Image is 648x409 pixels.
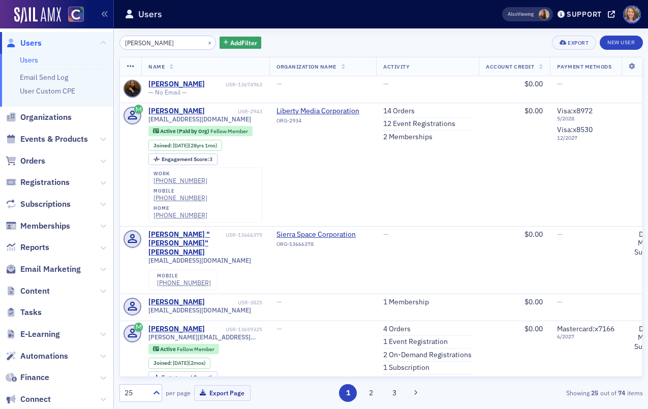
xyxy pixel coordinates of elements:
a: Organizations [6,112,72,123]
a: E-Learning [6,329,60,340]
span: Profile [623,6,641,23]
a: [PERSON_NAME] [148,107,205,116]
span: Automations [20,351,68,362]
span: Organizations [20,112,72,123]
span: — [557,79,563,88]
span: Joined : [153,360,173,366]
div: [PERSON_NAME] [148,325,205,334]
span: 5 / 2028 [557,115,614,122]
div: mobile [157,273,211,279]
div: ORG-2934 [276,117,369,128]
a: Events & Products [6,134,88,145]
a: Sierra Space Corporation [276,230,369,239]
span: Events & Products [20,134,88,145]
a: 1 Membership [383,298,429,307]
a: Registrations [6,177,70,188]
a: Content [6,286,50,297]
button: 1 [339,384,357,402]
span: Finance [20,372,49,383]
span: 12 / 2027 [557,135,614,141]
span: Visa : x8530 [557,125,593,134]
div: USR-13674963 [207,81,263,88]
div: mobile [153,188,207,194]
button: AddFilter [220,37,261,49]
div: Active: Active: Fellow Member [148,344,219,354]
a: View Homepage [61,7,84,24]
span: Tasks [20,307,42,318]
div: Support [567,10,602,19]
a: Email Marketing [6,264,81,275]
span: Name [148,63,165,70]
span: [EMAIL_ADDRESS][DOMAIN_NAME] [148,257,251,264]
strong: 74 [616,388,627,397]
div: 6 [162,374,213,380]
a: 1 Membership [383,376,429,386]
a: Reports [6,242,49,253]
a: [PHONE_NUMBER] [157,279,211,287]
span: $0.00 [524,297,543,306]
a: [PHONE_NUMBER] [153,194,207,202]
span: — [276,324,282,333]
img: SailAMX [14,7,61,23]
span: Activity [383,63,410,70]
span: — [383,79,389,88]
span: Active [160,345,177,353]
span: Visa : x8972 [557,106,593,115]
div: Joined: 1997-07-31 00:00:00 [148,140,222,151]
a: 14 Orders [383,107,415,116]
span: [DATE] [173,142,189,149]
span: $0.00 [524,79,543,88]
a: 1 Subscription [383,363,429,372]
span: E-Learning [20,329,60,340]
div: 3 [162,156,213,162]
a: 12 Event Registrations [383,119,455,129]
button: × [205,38,214,47]
div: [PERSON_NAME] [148,298,205,307]
a: Automations [6,351,68,362]
span: Joined : [153,142,173,149]
div: USR-2943 [207,108,263,115]
span: Liberty Media Corporation [276,107,369,116]
span: Memberships [20,221,70,232]
a: Finance [6,372,49,383]
a: Subscriptions [6,199,71,210]
span: Account Credit [486,63,534,70]
span: Connect [20,394,51,405]
span: — [383,230,389,239]
span: — [276,79,282,88]
span: Registrations [20,177,70,188]
span: — [557,297,563,306]
span: [DATE] [173,359,189,366]
span: Engagement Score : [162,155,210,163]
div: USR-13659325 [207,326,263,333]
span: [PERSON_NAME][EMAIL_ADDRESS][PERSON_NAME][DOMAIN_NAME] [148,333,262,341]
div: (28yrs 1mo) [173,142,218,149]
div: USR-3825 [207,299,263,306]
span: — [276,297,282,306]
span: Reports [20,242,49,253]
div: home [153,205,207,211]
div: 25 [125,388,147,398]
span: [EMAIL_ADDRESS][DOMAIN_NAME] [148,115,251,123]
span: Add Filter [230,38,257,47]
span: Email Marketing [20,264,81,275]
a: New User [600,36,642,50]
span: Organization Name [276,63,336,70]
a: User Custom CPE [20,86,75,96]
div: ORG-13666378 [276,241,369,251]
a: [PHONE_NUMBER] [153,177,207,184]
div: Active (Paid by Org): Active (Paid by Org): Fellow Member [148,126,253,136]
span: Active (Paid by Org) [160,128,210,135]
span: Users [20,38,42,49]
div: Export [568,40,589,46]
a: [PHONE_NUMBER] [153,211,207,219]
span: Content [20,286,50,297]
a: Connect [6,394,51,405]
span: $0.00 [524,324,543,333]
div: Also [508,11,517,17]
button: 2 [362,384,380,402]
